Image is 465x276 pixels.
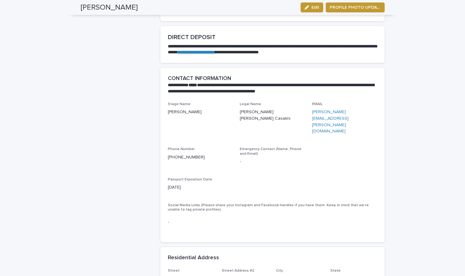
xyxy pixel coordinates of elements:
[168,109,233,115] p: [PERSON_NAME]
[222,269,254,273] span: Street Address #2
[301,2,323,12] button: Edit
[168,184,377,191] p: [DATE]
[168,75,231,82] h2: CONTACT INFORMATION
[168,203,369,211] span: Social Media Links (Please share your Instagram and Facebook handles if you have them. Keep in mi...
[168,219,377,225] p: -
[312,110,349,133] a: [PERSON_NAME][EMAIL_ADDRESS][PERSON_NAME][DOMAIN_NAME]
[168,33,377,41] h2: DIRECT DEPOSIT
[168,147,195,151] span: Phone Number
[168,155,205,159] a: [PHONE_NUMBER]
[330,269,341,273] span: State
[276,269,283,273] span: City
[168,255,219,261] h2: Residential Address
[326,2,385,12] button: PROFILE PHOTO UPDATE
[240,102,261,106] span: Legal Name
[240,109,305,122] p: [PERSON_NAME] [PERSON_NAME] Casalini
[330,4,381,11] span: PROFILE PHOTO UPDATE
[81,3,138,12] h2: [PERSON_NAME]
[240,147,302,155] span: Emergency Contact (Name, Phone and Email)
[168,269,180,273] span: Street
[168,102,190,106] span: Stage Name
[312,102,323,106] span: EMAIL
[240,158,305,165] p: -
[311,5,319,10] span: Edit
[168,178,212,181] span: Passport Expiration Date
